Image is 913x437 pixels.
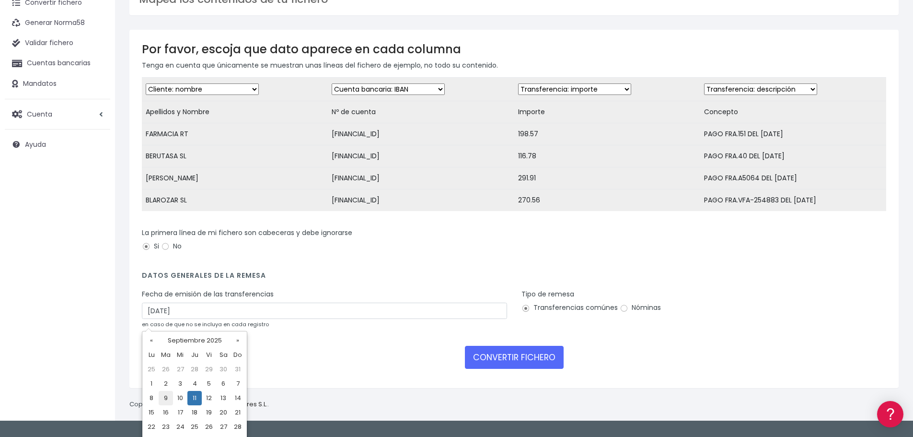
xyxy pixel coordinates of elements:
[159,391,173,405] td: 9
[465,346,564,369] button: CONVERTIR FICHERO
[10,206,182,221] a: General
[142,228,352,238] label: La primera línea de mi fichero son cabeceras y debe ignorarse
[231,391,245,405] td: 14
[25,140,46,149] span: Ayuda
[202,420,216,434] td: 26
[144,333,159,348] th: «
[142,272,886,284] h4: Datos generales de la remesa
[202,391,216,405] td: 12
[202,362,216,377] td: 29
[514,189,700,212] td: 270.56
[521,289,574,299] label: Tipo de remesa
[187,377,202,391] td: 4
[187,405,202,420] td: 18
[144,362,159,377] td: 25
[173,405,187,420] td: 17
[132,276,185,285] a: POWERED BY ENCHANT
[142,189,328,212] td: BLAROZAR SL
[10,230,182,239] div: Programadores
[700,101,886,123] td: Concepto
[27,109,52,118] span: Cuenta
[700,167,886,189] td: PAGO FRA.A5064 DEL [DATE]
[231,420,245,434] td: 28
[161,241,182,251] label: No
[10,190,182,200] div: Facturación
[700,189,886,212] td: PAGO FRA.VFA-254883 DEL [DATE]
[144,377,159,391] td: 1
[202,377,216,391] td: 5
[142,289,274,299] label: Fecha de emisión de las transferencias
[142,167,328,189] td: [PERSON_NAME]
[144,348,159,362] th: Lu
[328,123,514,145] td: [FINANCIAL_ID]
[10,121,182,136] a: Formatos
[700,123,886,145] td: PAGO FRA.151 DEL [DATE]
[620,303,661,313] label: Nóminas
[700,145,886,167] td: PAGO FRA.40 DEL [DATE]
[10,245,182,260] a: API
[521,303,618,313] label: Transferencias comúnes
[142,145,328,167] td: BERUTASA SL
[202,405,216,420] td: 19
[231,405,245,420] td: 21
[173,420,187,434] td: 24
[173,348,187,362] th: Mi
[514,167,700,189] td: 291.91
[187,348,202,362] th: Ju
[202,348,216,362] th: Vi
[129,400,269,410] p: Copyright © 2025 .
[10,166,182,181] a: Perfiles de empresas
[159,377,173,391] td: 2
[142,42,886,56] h3: Por favor, escoja que dato aparece en cada columna
[216,348,231,362] th: Sa
[142,123,328,145] td: FARMACIA RT
[10,151,182,166] a: Videotutoriales
[328,145,514,167] td: [FINANCIAL_ID]
[514,101,700,123] td: Importe
[216,377,231,391] td: 6
[5,53,110,73] a: Cuentas bancarias
[231,333,245,348] th: »
[216,391,231,405] td: 13
[231,377,245,391] td: 7
[216,405,231,420] td: 20
[5,33,110,53] a: Validar fichero
[328,167,514,189] td: [FINANCIAL_ID]
[216,362,231,377] td: 30
[10,136,182,151] a: Problemas habituales
[159,405,173,420] td: 16
[159,348,173,362] th: Ma
[10,257,182,273] button: Contáctanos
[328,189,514,212] td: [FINANCIAL_ID]
[142,60,886,71] p: Tenga en cuenta que únicamente se muestran unas líneas del fichero de ejemplo, no todo su contenido.
[173,377,187,391] td: 3
[173,362,187,377] td: 27
[159,333,231,348] th: Septiembre 2025
[231,362,245,377] td: 31
[144,405,159,420] td: 15
[144,391,159,405] td: 8
[5,104,110,124] a: Cuenta
[5,13,110,33] a: Generar Norma58
[231,348,245,362] th: Do
[10,67,182,76] div: Información general
[5,134,110,154] a: Ayuda
[10,106,182,115] div: Convertir ficheros
[10,82,182,96] a: Información general
[5,74,110,94] a: Mandatos
[142,320,269,328] small: en caso de que no se incluya en cada registro
[328,101,514,123] td: Nº de cuenta
[216,420,231,434] td: 27
[144,420,159,434] td: 22
[159,420,173,434] td: 23
[173,391,187,405] td: 10
[514,145,700,167] td: 116.78
[142,101,328,123] td: Apellidos y Nombre
[187,362,202,377] td: 28
[187,391,202,405] td: 11
[187,420,202,434] td: 25
[159,362,173,377] td: 26
[514,123,700,145] td: 198.57
[142,241,159,251] label: Si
